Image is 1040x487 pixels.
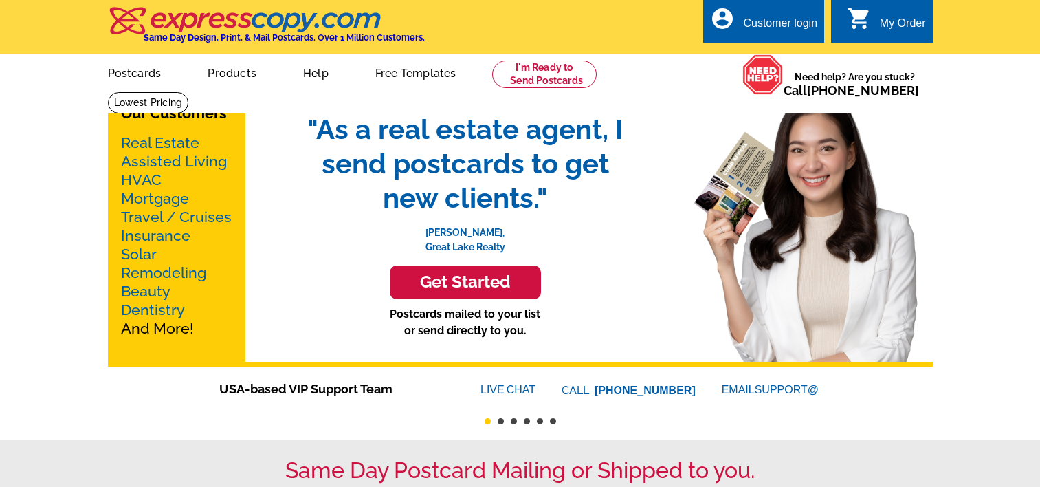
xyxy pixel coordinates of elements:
a: Help [281,56,351,88]
div: My Order [880,17,926,36]
span: "As a real estate agent, I send postcards to get new clients." [294,112,637,215]
a: EMAILSUPPORT@ [722,384,821,396]
a: [PHONE_NUMBER] [807,83,919,98]
font: SUPPORT@ [755,382,821,398]
a: Dentistry [121,301,185,318]
a: Get Started [294,266,637,299]
span: USA-based VIP Support Team [219,380,439,398]
a: Free Templates [353,56,478,88]
a: Insurance [121,227,190,244]
a: Products [186,56,278,88]
div: Customer login [743,17,817,36]
a: account_circle Customer login [710,15,817,32]
a: Travel / Cruises [121,208,232,226]
a: Remodeling [121,264,206,281]
h1: Same Day Postcard Mailing or Shipped to you. [108,457,933,484]
i: shopping_cart [847,6,872,31]
a: Real Estate [121,134,199,151]
p: Postcards mailed to your list or send directly to you. [294,306,637,339]
button: 3 of 6 [511,418,517,424]
span: Call [784,83,919,98]
a: Postcards [86,56,184,88]
p: And More! [121,133,232,338]
a: HVAC [121,171,162,188]
h3: Get Started [407,272,524,292]
button: 5 of 6 [537,418,543,424]
button: 2 of 6 [498,418,504,424]
h4: Same Day Design, Print, & Mail Postcards. Over 1 Million Customers. [144,32,425,43]
a: Mortgage [121,190,189,207]
a: [PHONE_NUMBER] [595,385,696,396]
a: LIVECHAT [480,384,535,396]
a: Assisted Living [121,153,227,170]
font: CALL [562,382,591,399]
img: help [742,54,784,95]
button: 6 of 6 [550,418,556,424]
i: account_circle [710,6,735,31]
font: LIVE [480,382,507,398]
a: Solar [121,246,157,263]
span: Need help? Are you stuck? [784,70,926,98]
a: shopping_cart My Order [847,15,926,32]
button: 1 of 6 [485,418,491,424]
a: Same Day Design, Print, & Mail Postcards. Over 1 Million Customers. [108,17,425,43]
p: [PERSON_NAME], Great Lake Realty [294,215,637,255]
button: 4 of 6 [524,418,530,424]
a: Beauty [121,283,170,300]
